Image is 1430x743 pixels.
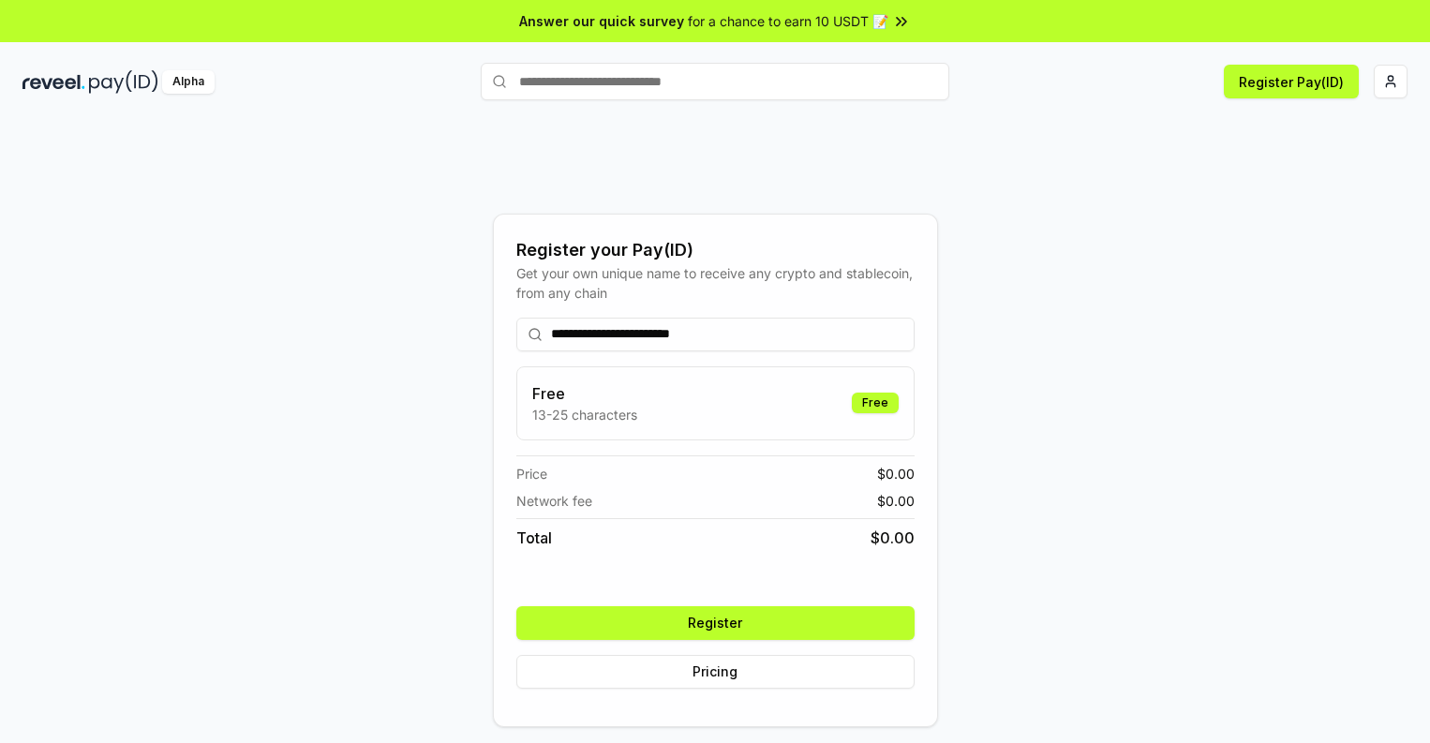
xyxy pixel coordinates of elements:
[516,263,915,303] div: Get your own unique name to receive any crypto and stablecoin, from any chain
[877,491,915,511] span: $ 0.00
[516,655,915,689] button: Pricing
[519,11,684,31] span: Answer our quick survey
[22,70,85,94] img: reveel_dark
[162,70,215,94] div: Alpha
[688,11,888,31] span: for a chance to earn 10 USDT 📝
[516,527,552,549] span: Total
[871,527,915,549] span: $ 0.00
[516,606,915,640] button: Register
[532,405,637,424] p: 13-25 characters
[516,491,592,511] span: Network fee
[516,464,547,483] span: Price
[852,393,899,413] div: Free
[1224,65,1359,98] button: Register Pay(ID)
[516,237,915,263] div: Register your Pay(ID)
[89,70,158,94] img: pay_id
[877,464,915,483] span: $ 0.00
[532,382,637,405] h3: Free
